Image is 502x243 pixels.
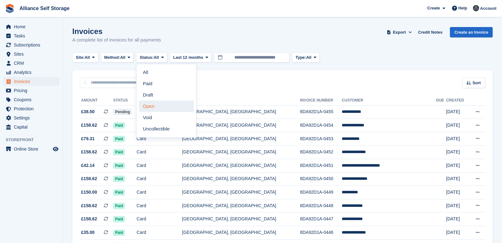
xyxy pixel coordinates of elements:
[182,132,300,146] td: [GEOGRAPHIC_DATA], [GEOGRAPHIC_DATA]
[342,96,436,106] th: Customer
[300,199,342,213] td: 8DA92D1A-0448
[446,213,469,226] td: [DATE]
[3,145,59,153] a: menu
[446,199,469,213] td: [DATE]
[136,52,167,63] button: Status: All
[81,216,97,222] span: £158.62
[300,159,342,173] td: 8DA92D1A-0451
[120,54,125,61] span: All
[14,31,52,40] span: Tasks
[446,226,469,240] td: [DATE]
[446,119,469,132] td: [DATE]
[139,67,194,78] a: All
[473,5,479,11] img: Romilly Norton
[480,5,496,12] span: Account
[3,41,59,49] a: menu
[3,86,59,95] a: menu
[113,149,125,155] span: Paid
[300,96,342,106] th: Invoice Number
[137,132,182,146] td: Card
[5,4,14,13] img: stora-icon-8386f47178a22dfd0bd8f6a31ec36ba5ce8667c1dd55bd0f319d3a0aa187defe.svg
[182,213,300,226] td: [GEOGRAPHIC_DATA], [GEOGRAPHIC_DATA]
[182,226,300,240] td: [GEOGRAPHIC_DATA], [GEOGRAPHIC_DATA]
[14,104,52,113] span: Protection
[137,146,182,159] td: Card
[292,52,320,63] button: Type: All
[113,136,125,142] span: Paid
[416,27,445,37] a: Credit Notes
[14,123,52,131] span: Capital
[80,96,113,106] th: Amount
[14,113,52,122] span: Settings
[436,96,446,106] th: Due
[458,5,467,11] span: Help
[14,41,52,49] span: Subscriptions
[154,54,159,61] span: All
[3,50,59,58] a: menu
[81,149,97,155] span: £158.62
[113,203,125,209] span: Paid
[446,132,469,146] td: [DATE]
[446,186,469,199] td: [DATE]
[113,176,125,182] span: Paid
[182,96,300,106] th: Site
[3,22,59,31] a: menu
[3,77,59,86] a: menu
[81,162,95,169] span: £42.14
[182,186,300,199] td: [GEOGRAPHIC_DATA], [GEOGRAPHIC_DATA]
[385,27,413,37] button: Export
[113,122,125,129] span: Paid
[113,189,125,196] span: Paid
[85,54,90,61] span: All
[300,172,342,186] td: 8DA92D1A-0450
[182,146,300,159] td: [GEOGRAPHIC_DATA], [GEOGRAPHIC_DATA]
[14,145,52,153] span: Online Store
[182,159,300,173] td: [GEOGRAPHIC_DATA], [GEOGRAPHIC_DATA]
[14,77,52,86] span: Invoices
[472,80,481,86] span: Sort
[182,119,300,132] td: [GEOGRAPHIC_DATA], [GEOGRAPHIC_DATA]
[81,108,95,115] span: £38.50
[81,202,97,209] span: £158.62
[81,175,97,182] span: £158.62
[3,113,59,122] a: menu
[81,122,97,129] span: £158.62
[300,186,342,199] td: 8DA92D1A-0449
[3,59,59,68] a: menu
[113,229,125,236] span: Paid
[300,132,342,146] td: 8DA92D1A-0453
[101,52,134,63] button: Method: All
[104,54,120,61] span: Method:
[76,54,85,61] span: Site:
[137,159,182,173] td: Card
[137,172,182,186] td: Card
[14,86,52,95] span: Pricing
[300,105,342,119] td: 8DA92D1A-0455
[173,54,203,61] span: Last 12 months
[81,135,95,142] span: £79.31
[446,146,469,159] td: [DATE]
[6,137,63,143] span: Storefront
[3,68,59,77] a: menu
[3,123,59,131] a: menu
[17,3,72,14] a: Alliance Self Storage
[295,54,306,61] span: Type:
[72,36,161,44] p: A complete list of invoices for all payments
[113,96,136,106] th: Status
[81,229,95,236] span: £35.00
[3,31,59,40] a: menu
[72,52,98,63] button: Site: All
[450,27,493,37] a: Create an Invoice
[14,59,52,68] span: CRM
[446,159,469,173] td: [DATE]
[427,5,440,11] span: Create
[113,163,125,169] span: Paid
[137,199,182,213] td: Card
[139,123,194,135] a: Uncollectible
[300,119,342,132] td: 8DA92D1A-0454
[72,27,161,36] h1: Invoices
[139,112,194,123] a: Void
[393,29,406,36] span: Export
[139,101,194,112] a: Open
[137,186,182,199] td: Card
